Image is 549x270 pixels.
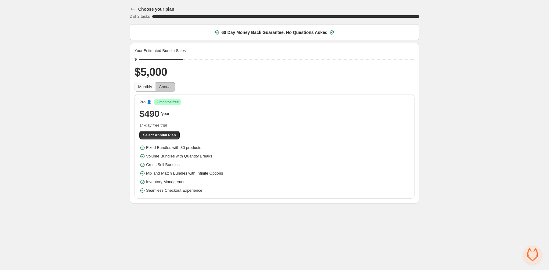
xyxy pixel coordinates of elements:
span: 2 of 2 tasks [130,14,150,19]
button: Monthly [135,82,156,92]
span: 2 months free [156,100,179,105]
span: $490 [139,108,160,120]
span: Inventory Management [146,179,187,185]
button: Annual [156,82,175,92]
span: Cross Sell Bundles [146,162,180,168]
span: /year [161,111,170,117]
div: $ [135,56,137,62]
span: Fixed Bundles with 30 products [146,145,201,151]
span: Annual [159,84,171,89]
a: 开放式聊天 [523,246,542,264]
span: Monthly [138,84,152,89]
span: 14-day free trial [139,122,410,128]
span: Volume Bundles with Quantity Breaks [146,153,212,159]
h2: $5,000 [135,65,414,80]
span: Your Estimated Bundle Sales [135,48,186,54]
button: Select Annual Plan [139,131,180,139]
span: 60 Day Money Back Guarantee. No Questions Asked [221,29,328,35]
span: Seamless Checkout Experience [146,187,202,194]
h3: Choose your plan [138,6,174,12]
span: Select Annual Plan [143,133,176,138]
span: Pro 👤 [139,99,152,105]
span: Mix and Match Bundles with Infinite Options [146,170,223,176]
